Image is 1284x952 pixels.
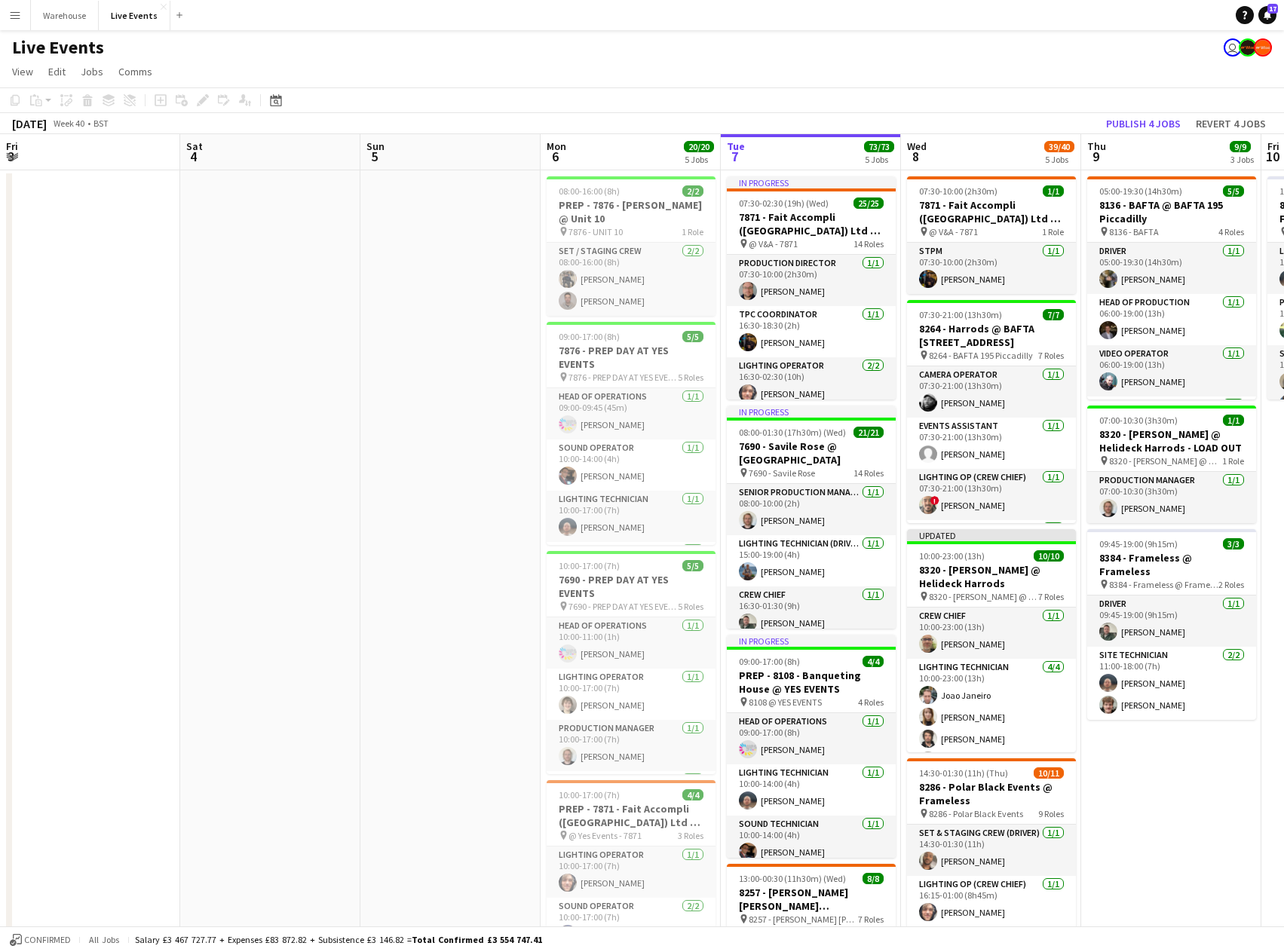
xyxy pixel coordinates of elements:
[1087,472,1256,523] app-card-role: Production Manager1/107:00-10:30 (3h30m)[PERSON_NAME]
[919,185,997,197] span: 07:30-10:00 (2h30m)
[678,601,703,612] span: 5 Roles
[547,551,716,774] div: 10:00-17:00 (7h)5/57690 - PREP DAY AT YES EVENTS 7690 - PREP DAY AT YES EVENTS5 RolesHead of Oper...
[1045,154,1074,165] div: 5 Jobs
[547,439,716,491] app-card-role: Sound Operator1/110:00-14:00 (4h)[PERSON_NAME]
[1087,647,1256,720] app-card-role: Site Technician2/211:00-18:00 (7h)[PERSON_NAME][PERSON_NAME]
[739,656,800,667] span: 09:00-17:00 (8h)
[749,696,822,708] span: 8108 @ YES EVENTS
[678,830,703,841] span: 3 Roles
[81,65,103,78] span: Jobs
[1087,529,1256,720] div: 09:45-19:00 (9h15m)3/38384 - Frameless @ Frameless 8384 - Frameless @ Frameless2 RolesDriver1/109...
[907,659,1076,776] app-card-role: Lighting Technician4/410:00-23:00 (13h)Joao Janeiro[PERSON_NAME][PERSON_NAME]
[1267,4,1278,14] span: 17
[559,789,620,800] span: 10:00-17:00 (7h)
[1190,114,1272,133] button: Revert 4 jobs
[547,617,716,669] app-card-role: Head of Operations1/110:00-11:00 (1h)[PERSON_NAME]
[547,720,716,771] app-card-role: Production Manager1/110:00-17:00 (7h)[PERSON_NAME]
[853,197,884,209] span: 25/25
[547,198,716,225] h3: PREP - 7876 - [PERSON_NAME] @ Unit 10
[1087,176,1256,399] app-job-card: 05:00-19:30 (14h30m)5/58136 - BAFTA @ BAFTA 195 Piccadilly 8136 - BAFTA4 RolesDriver1/105:00-19:3...
[727,669,896,696] h3: PREP - 8108 - Banqueting House @ YES EVENTS
[727,255,896,306] app-card-role: Production Director1/107:30-10:00 (2h30m)[PERSON_NAME]
[118,65,152,78] span: Comms
[907,322,1076,349] h3: 8264 - Harrods @ BAFTA [STREET_ADDRESS]
[907,608,1076,659] app-card-role: Crew Chief1/110:00-23:00 (13h)[PERSON_NAME]
[749,238,798,249] span: @ V&A - 7871
[727,635,896,858] app-job-card: In progress09:00-17:00 (8h)4/4PREP - 8108 - Banqueting House @ YES EVENTS 8108 @ YES EVENTS4 Role...
[1034,550,1064,562] span: 10/10
[547,542,716,593] app-card-role: TPM1/1
[547,846,716,898] app-card-role: Lighting Operator1/110:00-17:00 (7h)[PERSON_NAME]
[727,406,896,629] app-job-card: In progress08:00-01:30 (17h30m) (Wed)21/217690 - Savile Rose @ [GEOGRAPHIC_DATA] 7690 - Savile Ro...
[919,309,1002,320] span: 07:30-21:00 (13h30m)
[99,1,170,30] button: Live Events
[863,656,884,667] span: 4/4
[727,406,896,418] div: In progress
[739,427,846,438] span: 08:00-01:30 (17h30m) (Wed)
[858,696,884,708] span: 4 Roles
[727,176,896,399] app-job-card: In progress07:30-02:30 (19h) (Wed)25/257871 - Fait Accompli ([GEOGRAPHIC_DATA]) Ltd @ V&A @ V&A -...
[727,535,896,586] app-card-role: Lighting Technician (Driver)1/115:00-19:00 (4h)[PERSON_NAME]
[547,243,716,316] app-card-role: Set / Staging Crew2/208:00-16:00 (8h)[PERSON_NAME][PERSON_NAME]
[1239,38,1257,57] app-user-avatar: Production Managers
[1038,591,1064,602] span: 7 Roles
[853,427,884,438] span: 21/21
[12,116,47,131] div: [DATE]
[75,62,109,81] a: Jobs
[568,372,678,383] span: 7876 - PREP DAY AT YES EVENTS
[930,496,939,505] span: !
[112,62,158,81] a: Comms
[547,491,716,542] app-card-role: Lighting Technician1/110:00-17:00 (7h)[PERSON_NAME]
[678,372,703,383] span: 5 Roles
[568,830,642,841] span: @ Yes Events - 7871
[858,914,884,925] span: 7 Roles
[568,226,623,237] span: 7876 - UNIT 10
[547,176,716,316] div: 08:00-16:00 (8h)2/2PREP - 7876 - [PERSON_NAME] @ Unit 10 7876 - UNIT 101 RoleSet / Staging Crew2/...
[1087,139,1106,153] span: Thu
[544,148,566,165] span: 6
[907,825,1076,876] app-card-role: Set & Staging Crew (Driver)1/114:30-01:30 (11h)[PERSON_NAME]
[1087,551,1256,578] h3: 8384 - Frameless @ Frameless
[907,300,1076,523] app-job-card: 07:30-21:00 (13h30m)7/78264 - Harrods @ BAFTA [STREET_ADDRESS] 8264 - BAFTA 195 Piccadilly7 Roles...
[684,141,714,152] span: 20/20
[853,467,884,479] span: 14 Roles
[727,816,896,867] app-card-role: Sound Technician1/110:00-14:00 (4h)[PERSON_NAME]
[12,36,104,59] h1: Live Events
[739,873,846,884] span: 13:00-00:30 (11h30m) (Wed)
[184,148,203,165] span: 4
[1087,243,1256,294] app-card-role: Driver1/105:00-19:30 (14h30m)[PERSON_NAME]
[727,886,896,913] h3: 8257 - [PERSON_NAME] [PERSON_NAME] International @ [GEOGRAPHIC_DATA]
[547,771,716,822] app-card-role: Sound Operator1/1
[50,118,87,129] span: Week 40
[727,357,896,430] app-card-role: Lighting Operator2/216:30-02:30 (10h)[PERSON_NAME]
[1099,538,1178,549] span: 09:45-19:00 (9h15m)
[864,141,894,152] span: 73/73
[1087,345,1256,396] app-card-role: Video Operator1/106:00-19:00 (13h)[PERSON_NAME]
[929,591,1038,602] span: 8320 - [PERSON_NAME] @ Helideck Harrods
[727,439,896,467] h3: 7690 - Savile Rose @ [GEOGRAPHIC_DATA]
[907,529,1076,752] app-job-card: Updated10:00-23:00 (13h)10/108320 - [PERSON_NAME] @ Helideck Harrods 8320 - [PERSON_NAME] @ Helid...
[547,669,716,720] app-card-role: Lighting Operator1/110:00-17:00 (7h)[PERSON_NAME]
[6,139,18,153] span: Fri
[682,789,703,800] span: 4/4
[749,467,815,479] span: 7690 - Savile Rose
[1258,6,1276,24] a: 17
[1087,294,1256,345] app-card-role: Head of Production1/106:00-19:00 (13h)[PERSON_NAME]
[1043,309,1064,320] span: 7/7
[1042,226,1064,237] span: 1 Role
[907,529,1076,541] div: Updated
[1254,38,1272,57] app-user-avatar: Alex Gill
[1223,415,1244,426] span: 1/1
[1230,154,1254,165] div: 3 Jobs
[1087,406,1256,523] div: 07:00-10:30 (3h30m)1/18320 - [PERSON_NAME] @ Helideck Harrods - LOAD OUT 8320 - [PERSON_NAME] @ H...
[727,713,896,764] app-card-role: Head of Operations1/109:00-17:00 (8h)[PERSON_NAME]
[905,148,927,165] span: 8
[48,65,66,78] span: Edit
[547,322,716,545] app-job-card: 09:00-17:00 (8h)5/57876 - PREP DAY AT YES EVENTS 7876 - PREP DAY AT YES EVENTS5 RolesHead of Oper...
[1218,579,1244,590] span: 2 Roles
[1044,141,1074,152] span: 39/40
[929,350,1033,361] span: 8264 - BAFTA 195 Piccadilly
